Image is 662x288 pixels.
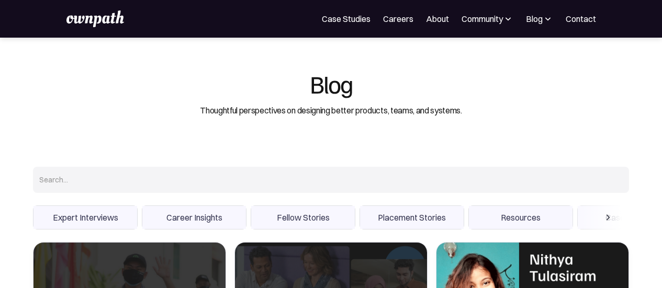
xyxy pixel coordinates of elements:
[142,206,246,229] span: Career Insights
[383,13,413,25] a: Careers
[142,205,246,229] div: 2 of 6
[360,206,464,229] span: Placement Stories
[469,206,573,229] span: Resources
[251,205,355,229] div: 3 of 6
[426,13,449,25] a: About
[526,13,543,25] div: Blog
[468,205,573,229] div: 5 of 6
[33,206,137,229] span: Expert Interviews
[360,205,464,229] div: 4 of 6
[310,71,353,96] div: Blog
[526,13,553,25] div: Blog
[251,206,355,229] span: Fellow Stories
[462,13,503,25] div: Community
[322,13,371,25] a: Case Studies
[566,13,596,25] a: Contact
[587,205,629,229] div: next slide
[33,205,629,229] div: carousel
[462,13,513,25] div: Community
[33,205,138,229] div: 1 of 6
[200,104,462,117] div: Thoughtful perspectives on designing better products, teams, and systems.
[33,167,629,193] input: Search...
[33,167,629,229] form: Search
